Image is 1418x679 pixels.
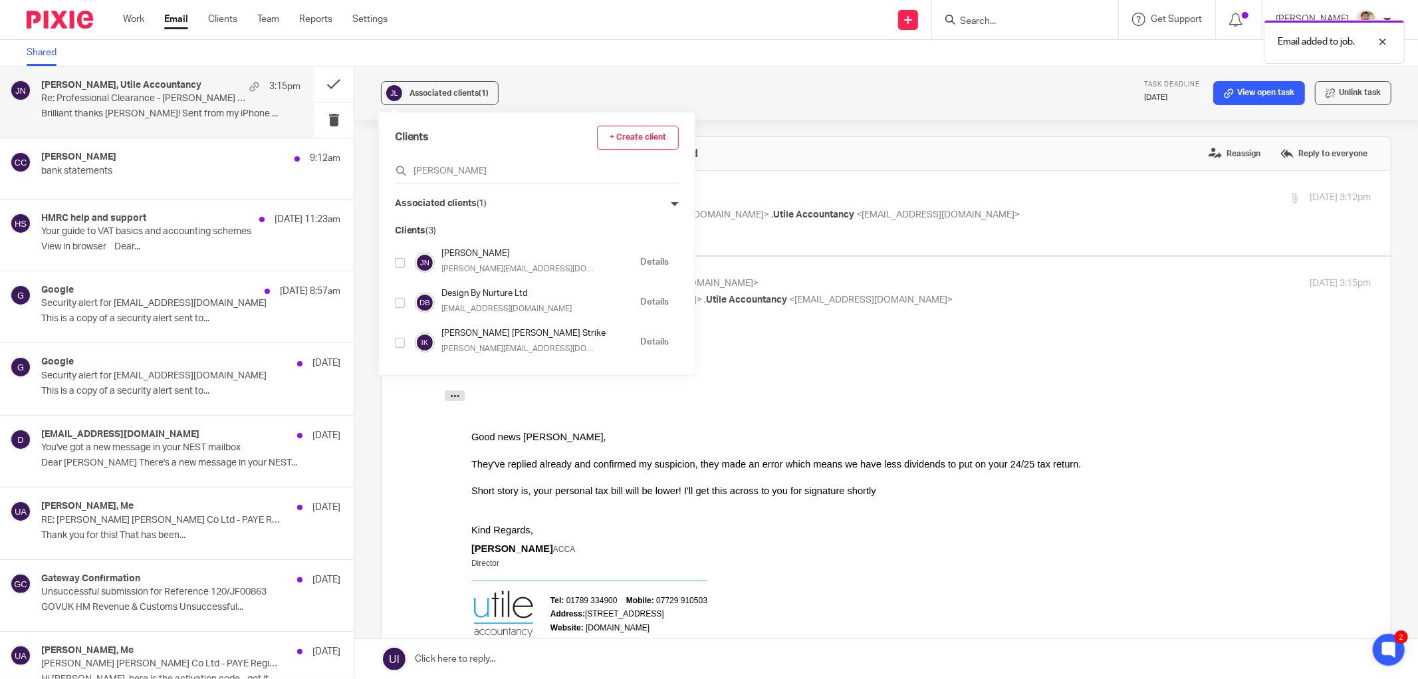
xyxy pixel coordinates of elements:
p: Email added to job. [1278,35,1355,49]
img: Utile Accountancy [27,251,90,305]
h4: Design By Nurture Ltd [441,287,634,300]
a: Work [123,13,144,26]
img: svg%3E [415,293,435,313]
div: 2 [1395,630,1408,644]
p: Security alert for [EMAIL_ADDRESS][DOMAIN_NAME] [41,298,281,309]
b: Address: [106,273,140,282]
span: The Dividends noted on [PERSON_NAME]’s 2024 Tax Return all relate to dividends declared from [PER... [27,499,894,523]
p: [PERSON_NAME][EMAIL_ADDRESS][DOMAIN_NAME] [441,263,595,275]
a: <image922380.png> [304,631,377,640]
p: [DATE] 3:12pm [1310,191,1371,205]
span: Hi [PERSON_NAME], [27,432,130,443]
h4: [PERSON_NAME] [PERSON_NAME] Strike [441,327,634,340]
span: , [704,295,706,305]
p: Your guide to VAT basics and accounting schemes [41,226,281,237]
p: This is a copy of a security alert sent to... [41,386,340,397]
p: Associated clients [395,197,487,211]
a: <image341501.png> [454,631,527,640]
a: tel:+441789334900 [122,259,173,269]
b: Mobile: [181,259,209,269]
p: [PERSON_NAME] [PERSON_NAME] Co Ltd - PAYE Registration [41,658,281,670]
span: No dividends from [PERSON_NAME] Sewing Machines Limited [27,486,301,497]
a: <image752182.png> [27,675,33,676]
span: Kind Regards [27,580,91,591]
span: I have had the below response from the accounts team. [27,458,289,470]
img: svg%3E [10,429,31,450]
p: [PERSON_NAME][EMAIL_ADDRESS][DOMAIN_NAME] [441,343,595,355]
b: From: [27,364,57,375]
span: Director [27,222,55,231]
a: 0 [52,661,57,672]
h4: Gateway Confirmation [41,573,140,585]
h4: [PERSON_NAME], Utile Accountancy [41,80,201,91]
p: Clients [395,224,436,238]
input: Click to search... [395,164,679,178]
b: Subject: [27,404,68,416]
a: Settings [352,13,388,26]
a: Team [257,13,279,26]
b: [PERSON_NAME] [27,207,108,217]
p: Thank you for this! That has been... [41,530,340,541]
p: Unsuccessful submission for Reference 120/JF00863 [41,587,281,598]
img: svg%3E [10,645,31,666]
h4: [EMAIL_ADDRESS][DOMAIN_NAME] [41,429,199,440]
span: [DATE] £16,000 [27,527,117,537]
button: Unlink task [1315,81,1391,105]
div: Good news [PERSON_NAME], [27,94,899,107]
span: Associated clients [410,89,489,97]
p: [DATE] [1144,92,1200,103]
p: GOVUK HM Revenue & Customs Unsuccessful... [41,602,340,613]
span: <[EMAIL_ADDRESS][DOMAIN_NAME]> [856,210,1020,219]
p: You've got a new message in your NEST mailbox [41,442,281,454]
div: 1543 624 600 [52,661,297,673]
span: Utile Accountancy [706,295,787,305]
a: tel:+441789334900 [119,259,121,269]
span: Task deadline [1144,81,1200,88]
img: svg%3E [384,83,404,103]
p: Re: Professional Clearance - [PERSON_NAME] Cars Limited [41,93,249,104]
a: Shared [27,40,66,66]
a: Reports [299,13,332,26]
img: svg%3E [415,253,435,273]
p: Brilliant thanks [PERSON_NAME]! Sent from my iPhone ... [41,108,300,120]
p: 9:12am [310,152,340,165]
a: View open task [1213,81,1305,105]
h4: Google [41,285,74,296]
a: Details [640,336,669,348]
a: Details [640,256,669,269]
span: [DATE] £10,000 [27,553,117,564]
span: (1) [477,199,487,208]
a: Email [164,13,188,26]
span: Follow Us [304,619,350,630]
p: [DATE] 3:15pm [1310,277,1371,291]
span: T: [39,661,47,672]
p: This is a copy of a security alert sent to... [41,313,340,325]
img: svg%3E [415,333,435,352]
span: Head Office [304,650,358,660]
button: Associated clients(1) [381,81,499,105]
span: [STREET_ADDRESS] [106,273,219,282]
h4: [PERSON_NAME], Me [41,645,134,656]
h4: [PERSON_NAME] [41,152,116,163]
h4: [PERSON_NAME], Me [41,501,134,512]
a: <image168389.png> [379,631,452,640]
p: Dear [PERSON_NAME] There's a new message in your NEST... [41,458,340,469]
p: [DATE] [312,501,340,514]
p: Security alert for [EMAIL_ADDRESS][DOMAIN_NAME] [41,370,281,382]
a: + Create client [597,126,679,150]
div: Payroll Administrator [39,631,296,643]
span: Kind Regards, [27,188,88,199]
img: 1693835698283.jfif [1356,9,1377,31]
p: 3:15pm [269,80,300,93]
div: [PERSON_NAME] <[PERSON_NAME][EMAIL_ADDRESS][DOMAIN_NAME]> [DATE] 3:08 PM Utile Accountancy <[EMAI... [27,363,899,417]
b: Tel: [106,259,119,269]
img: svg%3E [10,501,31,522]
b: Website: [106,287,139,296]
h4: HMRC help and support [41,213,146,224]
a: Details [640,296,669,309]
p: RE: [PERSON_NAME] [PERSON_NAME] Co Ltd - PAYE Registration & CT Payment Details [41,515,281,526]
img: Pixie [27,11,93,29]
